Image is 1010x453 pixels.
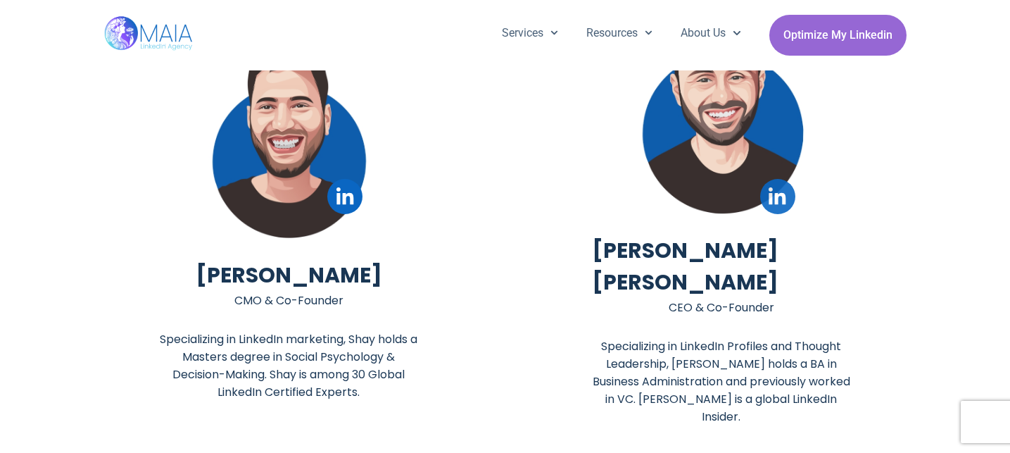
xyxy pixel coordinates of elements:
a: Optimize My Linkedin [769,15,907,56]
h2: Specializing in LinkedIn Profiles and Thought Leadership, [PERSON_NAME] holds a BA in Business Ad... [592,337,851,426]
a: Resources [572,15,667,51]
h2: Specializing in LinkedIn marketing, Shay holds a Masters degree in Social Psychology & Decision-M... [159,330,418,401]
a: About Us [667,15,755,51]
nav: Menu [488,15,755,51]
h2: [PERSON_NAME] [196,259,382,292]
h2: CMO & Co-Founder [234,285,343,316]
h2: [PERSON_NAME] [PERSON_NAME] [592,235,851,299]
a: Services [488,15,572,51]
h2: CEO & Co-Founder [669,292,774,323]
span: Optimize My Linkedin [783,22,892,49]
